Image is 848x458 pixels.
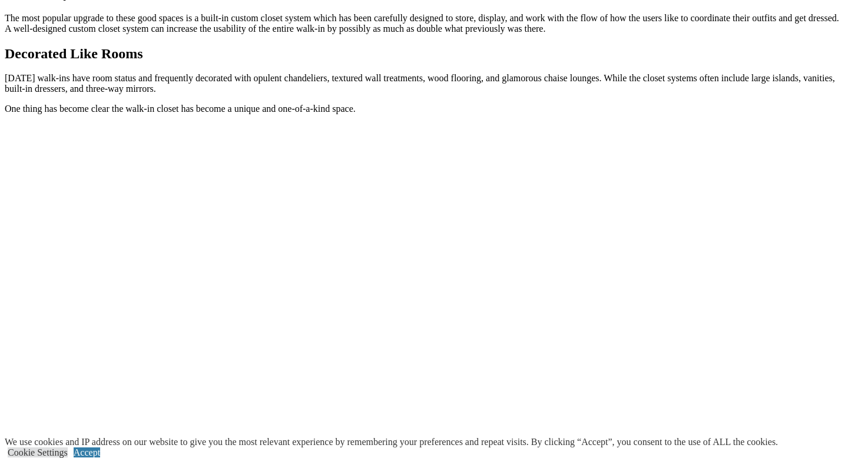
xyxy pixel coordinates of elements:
div: We use cookies and IP address on our website to give you the most relevant experience by remember... [5,437,778,447]
p: The most popular upgrade to these good spaces is a built-in custom closet system which has been c... [5,13,843,34]
h2: Decorated Like Rooms [5,46,843,62]
p: One thing has become clear the walk-in closet has become a unique and one-of-a-kind space. [5,104,843,114]
a: Cookie Settings [8,447,68,457]
a: Accept [74,447,100,457]
p: [DATE] walk-ins have room status and frequently decorated with opulent chandeliers, textured wall... [5,73,843,94]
